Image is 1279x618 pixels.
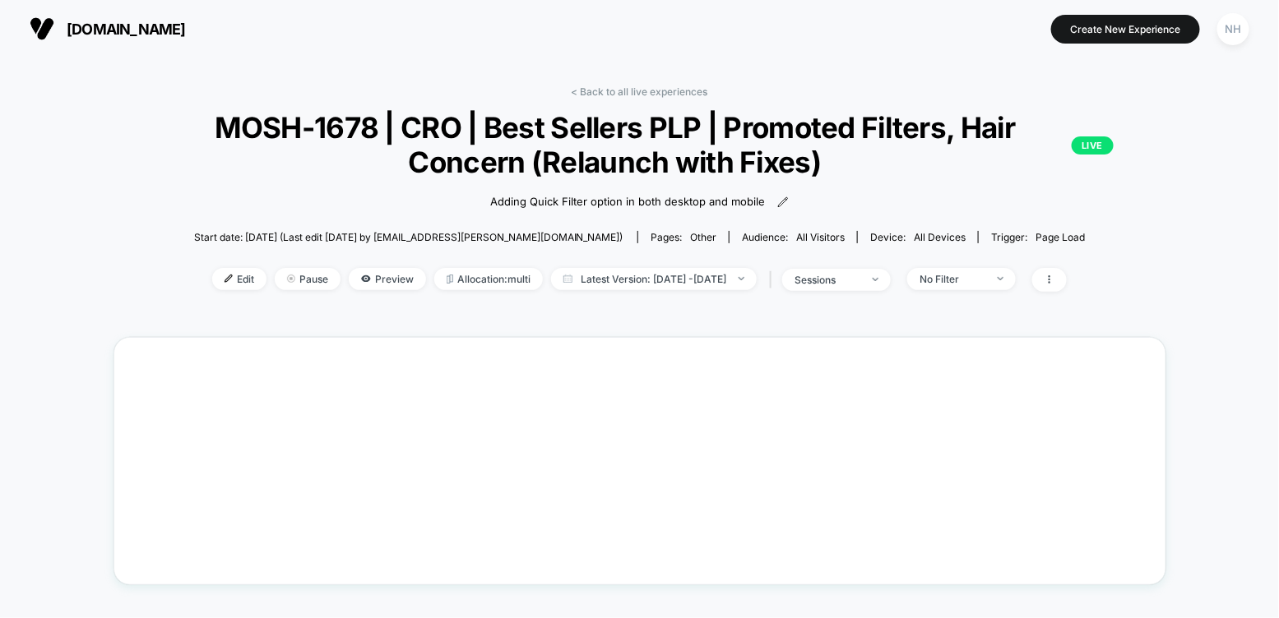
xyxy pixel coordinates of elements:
span: | [765,268,782,292]
span: Allocation: multi [434,268,543,290]
div: No Filter [920,273,985,285]
span: Preview [349,268,426,290]
a: < Back to all live experiences [572,85,708,98]
p: LIVE [1072,136,1113,154]
div: NH [1217,13,1249,45]
span: All Visitors [796,231,845,243]
span: Device: [857,231,978,243]
img: calendar [563,274,572,283]
span: Page Load [1036,231,1085,243]
img: edit [225,274,233,283]
div: Audience: [742,231,845,243]
span: MOSH-1678 | CRO | Best Sellers PLP | Promoted Filters, Hair Concern (Relaunch with Fixes) [166,110,1114,179]
img: end [873,278,878,281]
img: Visually logo [30,16,54,41]
div: Trigger: [991,231,1085,243]
button: [DOMAIN_NAME] [25,16,191,42]
button: Create New Experience [1051,15,1200,44]
span: Start date: [DATE] (Last edit [DATE] by [EMAIL_ADDRESS][PERSON_NAME][DOMAIN_NAME]) [194,231,623,243]
img: end [739,277,744,280]
img: end [287,274,295,283]
div: Pages: [651,231,716,243]
img: end [998,277,1003,280]
img: rebalance [447,274,453,284]
span: [DOMAIN_NAME] [67,21,186,38]
span: Adding Quick Filter option in both desktop and mobile [490,194,765,210]
span: Pause [275,268,341,290]
span: all devices [914,231,966,243]
button: NH [1212,12,1254,46]
div: sessions [795,274,860,286]
span: other [690,231,716,243]
span: Edit [212,268,266,290]
span: Latest Version: [DATE] - [DATE] [551,268,757,290]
